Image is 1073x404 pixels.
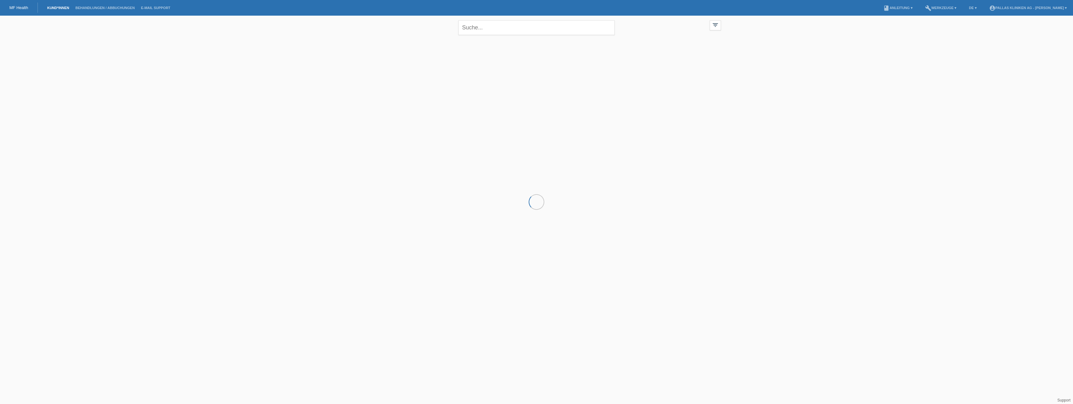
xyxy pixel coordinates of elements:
[883,5,889,11] i: book
[9,5,28,10] a: MF Health
[44,6,72,10] a: Kund*innen
[925,5,931,11] i: build
[922,6,960,10] a: buildWerkzeuge ▾
[458,20,615,35] input: Suche...
[966,6,980,10] a: DE ▾
[880,6,915,10] a: bookAnleitung ▾
[712,22,719,28] i: filter_list
[1057,398,1070,402] a: Support
[989,5,995,11] i: account_circle
[138,6,174,10] a: E-Mail Support
[986,6,1070,10] a: account_circlePallas Kliniken AG - [PERSON_NAME] ▾
[72,6,138,10] a: Behandlungen / Abbuchungen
